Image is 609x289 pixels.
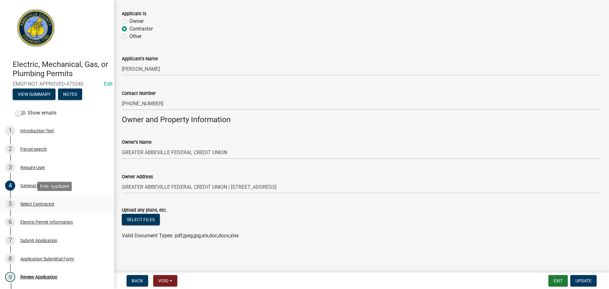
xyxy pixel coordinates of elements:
[58,89,82,100] button: Notes
[20,147,47,151] div: Parcel search
[15,109,56,117] label: Show emails
[13,92,56,97] wm-modal-confirm: Summary
[20,238,57,243] div: Submit Application
[37,182,72,191] div: Role: Applicant
[104,81,113,87] a: Edit
[20,220,73,224] div: Electric Permit Information
[5,162,15,173] div: 3
[570,275,597,286] button: Update
[13,81,101,87] span: EMGP-NOT APPROVED-475340
[104,81,113,87] wm-modal-confirm: Edit Application Number
[20,183,60,188] div: General Information
[5,217,15,227] div: 6
[122,208,167,213] label: Upload any plans, etc.
[13,60,109,78] h4: Electric, Mechanical, Gas, or Plumbing Permits
[129,17,144,25] label: Owner
[58,92,82,97] wm-modal-confirm: Notes
[5,199,15,209] div: 5
[575,278,592,283] span: Update
[122,91,156,96] label: Contact Number
[20,257,74,261] div: Application Submittal Form
[5,144,15,154] div: 2
[5,126,15,136] div: 1
[153,275,177,286] button: Void
[20,275,57,279] div: Review Application
[20,202,55,206] div: Select Contractor
[5,235,15,246] div: 7
[127,275,148,286] button: Back
[129,25,153,33] label: Contractor
[158,278,168,283] span: Void
[5,254,15,264] div: 8
[122,115,601,124] h4: Owner and Property Information
[5,181,15,191] div: 4
[122,57,158,61] label: Applicant's Name
[129,33,141,40] label: Other
[122,12,146,16] label: Applicant is
[122,214,160,225] button: Select files
[132,278,143,283] span: Back
[122,175,153,179] label: Owner Address
[13,89,56,100] button: View Summary
[122,140,152,145] label: Owner's Name
[20,128,54,133] div: Introduction Text
[13,7,59,53] img: Abbeville County, South Carolina
[122,233,239,239] span: Valid Document Types: pdf,jpeg,jpg,xls,doc,docx,xlsx
[20,165,45,170] div: Require User
[5,272,15,282] div: 9
[548,275,568,286] button: Exit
